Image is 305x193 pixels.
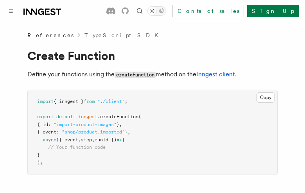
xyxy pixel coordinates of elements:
[56,137,78,142] span: ({ event
[97,99,125,104] span: "./client"
[56,114,75,119] span: default
[147,6,166,16] button: Toggle dark mode
[127,129,130,135] span: ,
[43,137,56,142] span: async
[48,144,106,150] span: // Your function code
[115,72,156,78] code: createFunction
[27,31,74,39] span: References
[48,122,51,127] span: :
[125,129,127,135] span: }
[117,137,122,142] span: =>
[78,114,97,119] span: inngest
[84,99,95,104] span: from
[37,152,40,158] span: }
[78,137,81,142] span: ,
[54,122,117,127] span: "import-product-images"
[247,5,299,17] a: Sign Up
[27,49,278,63] h1: Create Function
[62,129,125,135] span: "shop/product.imported"
[37,114,54,119] span: export
[119,122,122,127] span: ,
[81,137,92,142] span: step
[92,137,95,142] span: ,
[84,31,163,39] a: TypeScript SDK
[37,160,43,165] span: );
[37,122,48,127] span: { id
[172,5,244,17] a: Contact sales
[122,137,125,142] span: {
[6,6,16,16] button: Toggle navigation
[37,129,56,135] span: { event
[95,137,117,142] span: runId })
[56,129,59,135] span: :
[257,92,275,103] button: Copy
[97,114,138,119] span: .createFunction
[135,6,144,16] button: Find something...
[196,70,235,78] a: Inngest client
[138,114,141,119] span: (
[125,99,127,104] span: ;
[54,99,84,104] span: { inngest }
[117,122,119,127] span: }
[37,99,54,104] span: import
[27,69,278,80] p: Define your functions using the method on the .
